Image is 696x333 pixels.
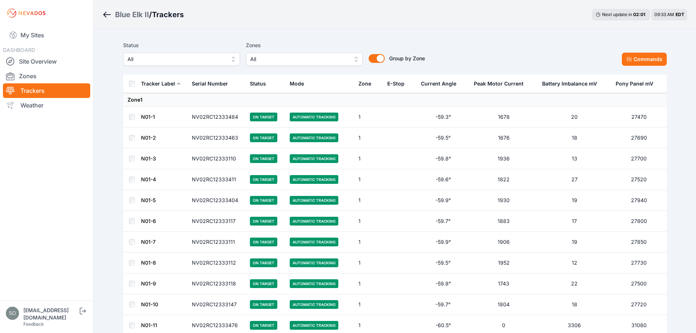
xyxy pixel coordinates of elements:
[187,190,246,211] td: NV02RC12333404
[250,196,277,205] span: On Target
[469,128,537,148] td: 1676
[152,10,184,20] h3: Trackers
[115,10,149,20] div: Blue Elk II
[538,128,611,148] td: 18
[187,253,246,273] td: NV02RC12333112
[187,211,246,232] td: NV02RC12333117
[290,133,338,142] span: Automatic Tracking
[538,107,611,128] td: 20
[246,41,363,50] label: Zones
[187,107,246,128] td: NV02RC12333484
[250,133,277,142] span: On Target
[246,53,363,66] button: All
[611,273,666,294] td: 27500
[141,322,157,328] a: N01-11
[354,211,383,232] td: 1
[417,148,469,169] td: -59.8°
[290,113,338,121] span: Automatic Tracking
[3,47,35,53] span: DASHBOARD
[141,280,156,287] a: N01-9
[611,294,666,315] td: 27720
[250,175,277,184] span: On Target
[611,148,666,169] td: 27700
[611,107,666,128] td: 27470
[622,53,667,66] button: Commands
[538,190,611,211] td: 19
[417,211,469,232] td: -59.7°
[3,69,90,83] a: Zones
[141,75,181,92] button: Tracker Label
[6,7,47,19] img: Nevados
[187,169,246,190] td: NV02RC12333411
[354,128,383,148] td: 1
[354,253,383,273] td: 1
[290,279,338,288] span: Automatic Tracking
[474,75,529,92] button: Peak Motor Current
[538,294,611,315] td: 18
[141,260,156,266] a: N01-8
[611,128,666,148] td: 27690
[141,218,156,224] a: N01-6
[3,54,90,69] a: Site Overview
[358,80,371,87] div: Zone
[290,238,338,246] span: Automatic Tracking
[354,232,383,253] td: 1
[417,253,469,273] td: -59.5°
[141,114,155,120] a: N01-1
[611,169,666,190] td: 27520
[123,93,667,107] td: Zone 1
[141,135,156,141] a: N01-2
[123,41,240,50] label: Status
[187,273,246,294] td: NV02RC12333118
[633,12,646,18] div: 02 : 01
[469,294,537,315] td: 1804
[290,321,338,330] span: Automatic Tracking
[354,148,383,169] td: 1
[611,253,666,273] td: 27730
[250,238,277,246] span: On Target
[474,80,524,87] div: Peak Motor Current
[469,169,537,190] td: 1822
[417,107,469,128] td: -59.3°
[3,98,90,113] a: Weather
[141,176,156,182] a: N01-4
[538,169,611,190] td: 27
[290,258,338,267] span: Automatic Tracking
[141,301,158,307] a: N01-10
[187,128,246,148] td: NV02RC12333463
[3,83,90,98] a: Trackers
[123,53,240,66] button: All
[3,26,90,44] a: My Sites
[542,75,603,92] button: Battery Imbalance mV
[611,211,666,232] td: 27800
[250,321,277,330] span: On Target
[141,197,156,203] a: N01-5
[654,12,674,17] span: 09:33 AM
[250,80,266,87] div: Status
[542,80,597,87] div: Battery Imbalance mV
[469,107,537,128] td: 1678
[538,232,611,253] td: 19
[290,300,338,309] span: Automatic Tracking
[250,279,277,288] span: On Target
[602,12,632,17] span: Next update in
[250,113,277,121] span: On Target
[469,148,537,169] td: 1936
[354,190,383,211] td: 1
[358,75,377,92] button: Zone
[290,154,338,163] span: Automatic Tracking
[387,80,404,87] div: E-Stop
[290,80,304,87] div: Mode
[149,10,152,20] span: /
[250,300,277,309] span: On Target
[538,253,611,273] td: 12
[250,217,277,226] span: On Target
[354,169,383,190] td: 1
[538,148,611,169] td: 13
[187,148,246,169] td: NV02RC12333110
[611,232,666,253] td: 27850
[250,75,272,92] button: Status
[141,80,175,87] div: Tracker Label
[417,294,469,315] td: -59.7°
[192,80,228,87] div: Serial Number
